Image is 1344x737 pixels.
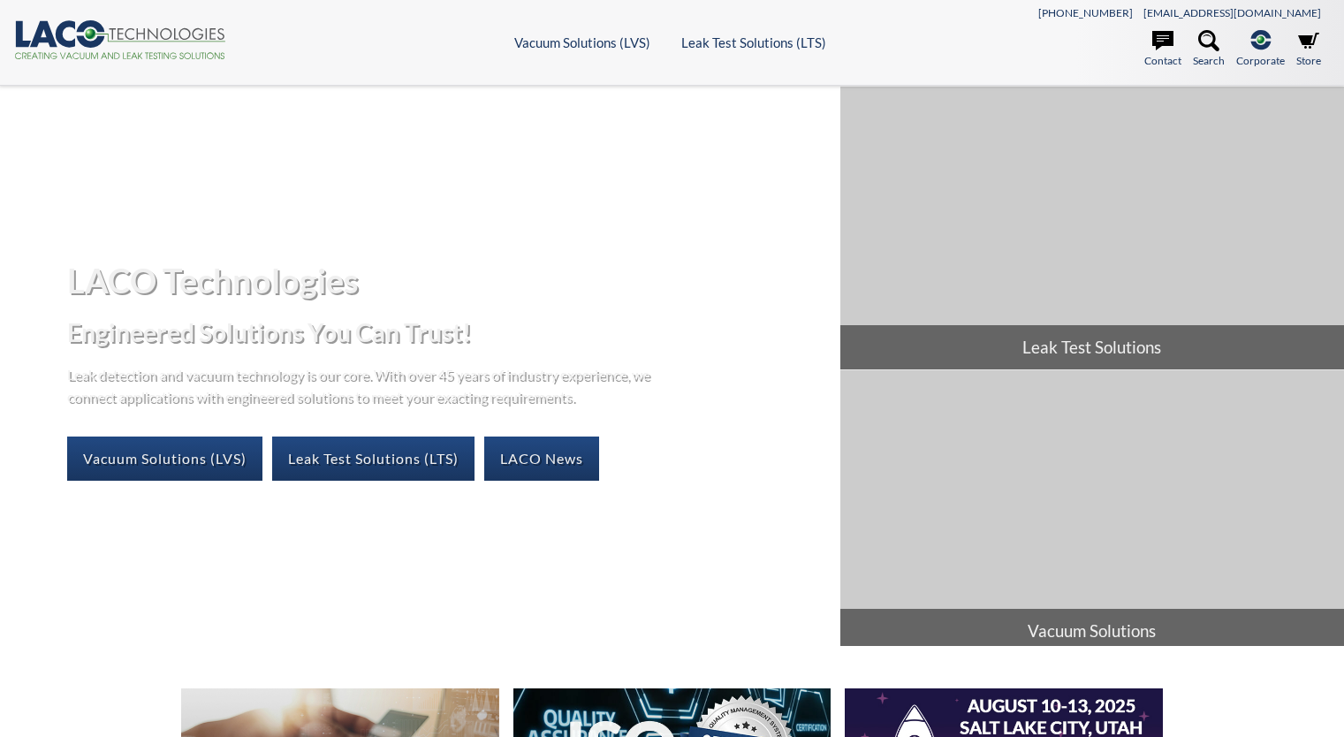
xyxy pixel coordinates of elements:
h1: LACO Technologies [67,259,826,302]
a: Leak Test Solutions [840,87,1344,369]
a: Search [1193,30,1225,69]
a: [EMAIL_ADDRESS][DOMAIN_NAME] [1143,6,1321,19]
a: Store [1296,30,1321,69]
span: Corporate [1236,52,1285,69]
a: Vacuum Solutions (LVS) [67,437,262,481]
a: Contact [1144,30,1181,69]
a: Vacuum Solutions [840,370,1344,653]
a: Leak Test Solutions (LTS) [272,437,475,481]
span: Vacuum Solutions [840,609,1344,653]
p: Leak detection and vacuum technology is our core. With over 45 years of industry experience, we c... [67,363,659,408]
a: Vacuum Solutions (LVS) [514,34,650,50]
h2: Engineered Solutions You Can Trust! [67,316,826,349]
span: Leak Test Solutions [840,325,1344,369]
a: Leak Test Solutions (LTS) [681,34,826,50]
a: [PHONE_NUMBER] [1038,6,1133,19]
a: LACO News [484,437,599,481]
